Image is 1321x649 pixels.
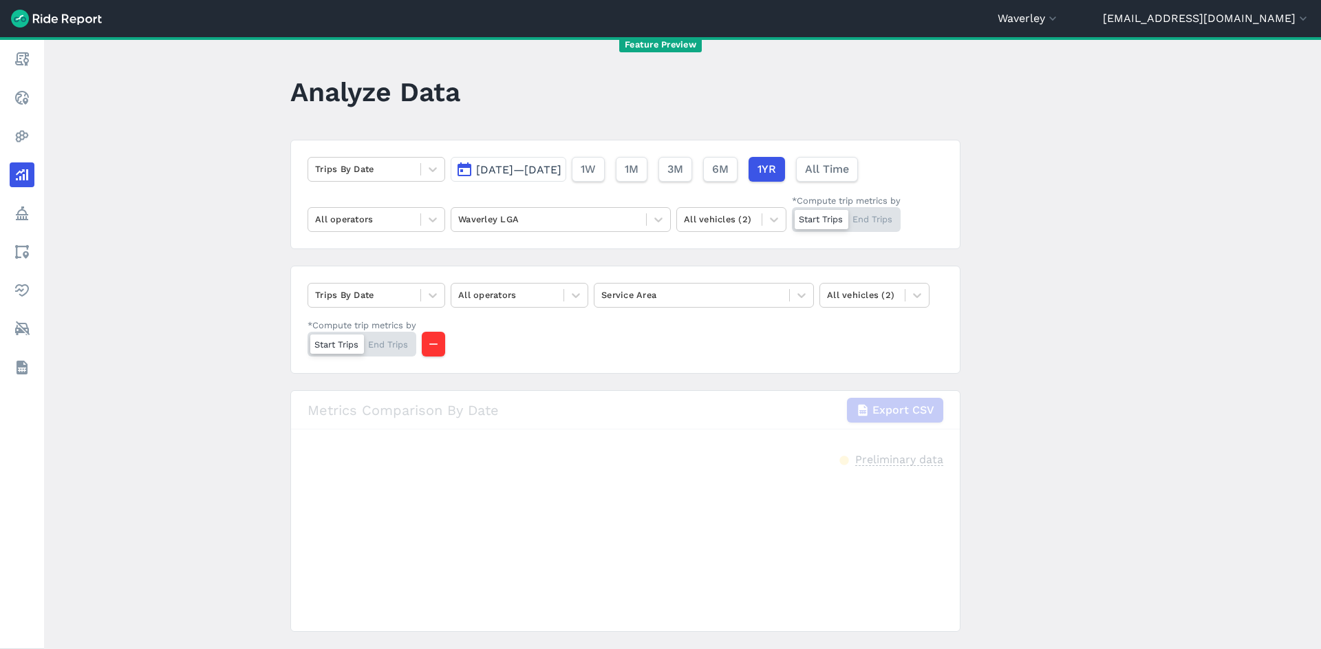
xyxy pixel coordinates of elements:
a: Report [10,47,34,72]
span: Feature Preview [619,38,702,52]
a: Policy [10,201,34,226]
span: 1W [581,161,596,178]
span: All Time [805,161,849,178]
a: Analyze [10,162,34,187]
span: 1YR [758,161,776,178]
span: 3M [667,161,683,178]
a: Heatmaps [10,124,34,149]
button: 1M [616,157,647,182]
button: 6M [703,157,738,182]
img: Ride Report [11,10,102,28]
button: [DATE]—[DATE] [451,157,566,182]
div: *Compute trip metrics by [792,194,901,207]
a: Realtime [10,85,34,110]
a: Health [10,278,34,303]
button: All Time [796,157,858,182]
button: 3M [658,157,692,182]
span: 6M [712,161,729,178]
a: Areas [10,240,34,264]
div: loading [291,391,960,631]
a: ModeShift [10,317,34,341]
button: 1W [572,157,605,182]
div: *Compute trip metrics by [308,319,416,332]
h1: Analyze Data [290,73,460,111]
span: 1M [625,161,638,178]
button: [EMAIL_ADDRESS][DOMAIN_NAME] [1103,10,1310,27]
button: 1YR [749,157,785,182]
button: Waverley [998,10,1060,27]
a: Datasets [10,355,34,380]
span: [DATE]—[DATE] [476,163,561,176]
